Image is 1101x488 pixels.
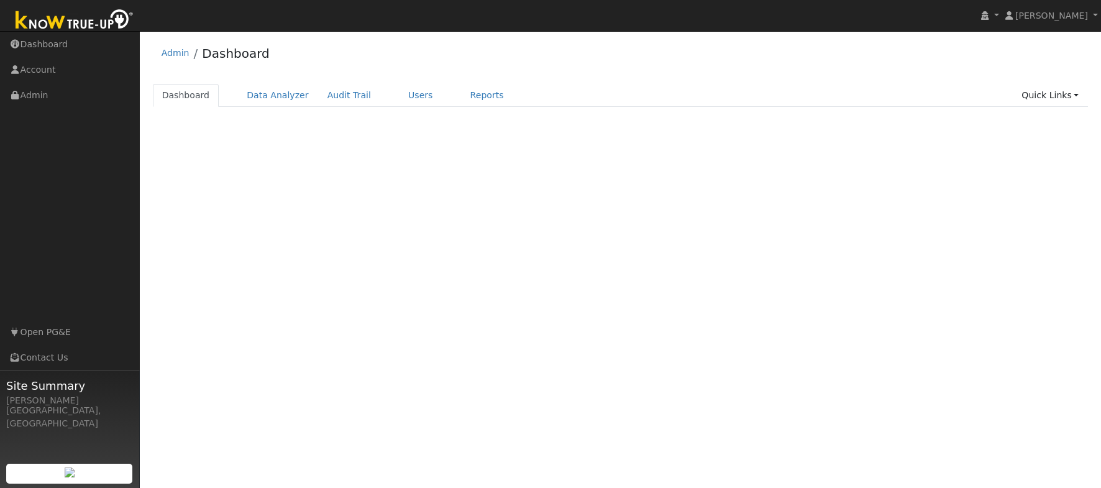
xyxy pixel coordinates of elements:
[202,46,270,61] a: Dashboard
[399,84,442,107] a: Users
[6,377,133,394] span: Site Summary
[237,84,318,107] a: Data Analyzer
[318,84,380,107] a: Audit Trail
[6,404,133,430] div: [GEOGRAPHIC_DATA], [GEOGRAPHIC_DATA]
[1015,11,1088,21] span: [PERSON_NAME]
[162,48,190,58] a: Admin
[65,467,75,477] img: retrieve
[1012,84,1088,107] a: Quick Links
[9,7,140,35] img: Know True-Up
[153,84,219,107] a: Dashboard
[461,84,513,107] a: Reports
[6,394,133,407] div: [PERSON_NAME]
